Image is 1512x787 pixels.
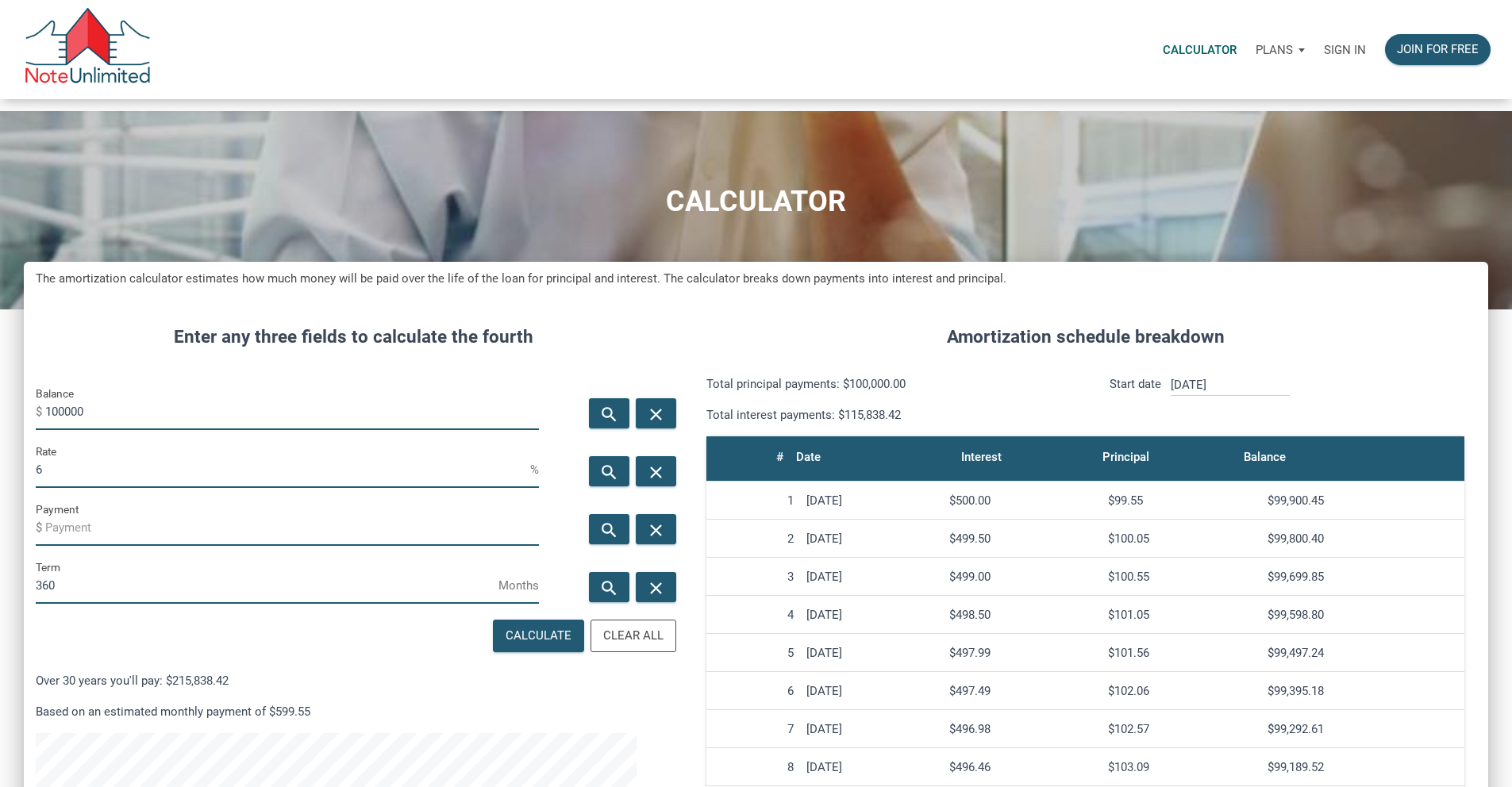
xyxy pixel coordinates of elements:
[713,722,794,736] div: 7
[949,684,1095,698] div: $497.49
[1163,43,1237,57] p: Calculator
[1246,25,1314,75] a: Plans
[1256,43,1293,57] p: Plans
[1110,374,1161,424] p: Start date
[36,671,671,690] p: Over 30 years you'll pay: $215,838.42
[506,627,571,645] div: Calculate
[36,515,45,540] span: $
[1268,722,1458,736] div: $99,292.61
[647,578,666,597] i: close
[1268,684,1458,698] div: $99,395.18
[806,760,937,774] div: [DATE]
[1268,608,1458,622] div: $99,598.80
[603,627,664,645] div: Clear All
[961,446,1002,468] div: Interest
[1244,446,1286,468] div: Balance
[636,456,676,486] button: close
[36,452,530,488] input: Rate
[796,446,821,468] div: Date
[589,456,629,486] button: search
[1385,34,1491,65] button: Join for free
[776,446,783,468] div: #
[806,646,937,660] div: [DATE]
[949,646,1095,660] div: $497.99
[36,568,498,604] input: Term
[806,532,937,546] div: [DATE]
[1153,25,1246,75] a: Calculator
[599,462,618,482] i: search
[493,620,584,652] button: Calculate
[949,532,1095,546] div: $499.50
[806,722,937,736] div: [DATE]
[45,510,539,546] input: Payment
[706,405,1073,424] p: Total interest payments: $115,838.42
[713,570,794,584] div: 3
[706,374,1073,393] p: Total principal payments: $100,000.00
[636,398,676,428] button: close
[694,324,1476,351] h4: Amortization schedule breakdown
[589,572,629,602] button: search
[806,608,937,622] div: [DATE]
[1324,43,1366,57] p: Sign in
[713,760,794,774] div: 8
[1397,40,1479,59] div: Join for free
[36,558,60,577] label: Term
[1268,646,1458,660] div: $99,497.24
[713,532,794,546] div: 2
[949,760,1095,774] div: $496.46
[713,493,794,508] div: 1
[647,462,666,482] i: close
[1314,25,1375,75] a: Sign in
[36,384,74,403] label: Balance
[1108,646,1254,660] div: $101.56
[36,500,79,519] label: Payment
[36,399,45,424] span: $
[1268,760,1458,774] div: $99,189.52
[589,398,629,428] button: search
[713,608,794,622] div: 4
[1246,26,1314,74] button: Plans
[599,578,618,597] i: search
[647,520,666,539] i: close
[1108,570,1254,584] div: $100.55
[12,186,1500,218] h1: CALCULATOR
[1108,608,1254,622] div: $101.05
[36,702,671,721] p: Based on an estimated monthly payment of $599.55
[36,270,1476,288] h5: The amortization calculator estimates how much money will be paid over the life of the loan for p...
[36,324,671,351] h4: Enter any three fields to calculate the fourth
[806,570,937,584] div: [DATE]
[24,8,152,91] img: NoteUnlimited
[36,442,56,461] label: Rate
[599,404,618,424] i: search
[1108,760,1254,774] div: $103.09
[636,572,676,602] button: close
[949,608,1095,622] div: $498.50
[1108,684,1254,698] div: $102.06
[1268,493,1458,508] div: $99,900.45
[806,493,937,508] div: [DATE]
[1108,532,1254,546] div: $100.05
[713,646,794,660] div: 5
[1102,446,1149,468] div: Principal
[498,573,539,598] span: Months
[1108,722,1254,736] div: $102.57
[949,493,1095,508] div: $500.00
[806,684,937,698] div: [DATE]
[647,404,666,424] i: close
[1268,532,1458,546] div: $99,800.40
[636,514,676,544] button: close
[589,514,629,544] button: search
[45,394,539,430] input: Balance
[530,457,539,482] span: %
[949,570,1095,584] div: $499.00
[599,520,618,539] i: search
[1268,570,1458,584] div: $99,699.85
[1108,493,1254,508] div: $99.55
[591,620,676,652] button: Clear All
[949,722,1095,736] div: $496.98
[713,684,794,698] div: 6
[1375,25,1500,75] a: Join for free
